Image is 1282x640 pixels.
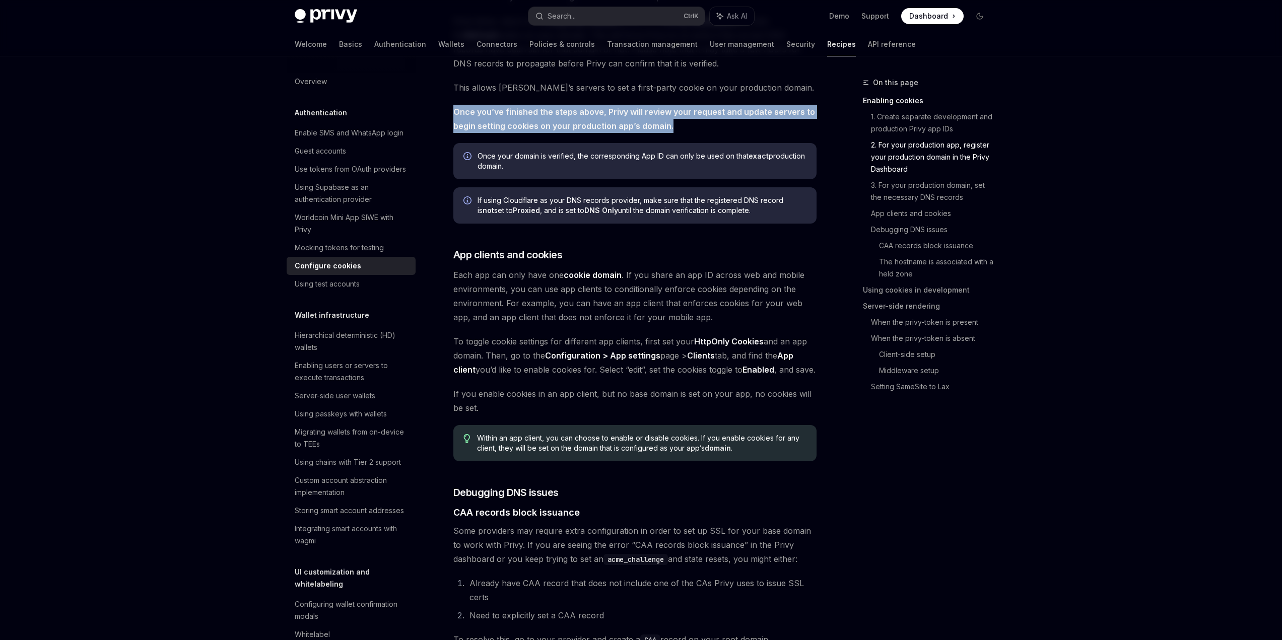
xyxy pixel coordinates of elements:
a: Configuring wallet confirmation modals [287,595,416,625]
div: Migrating wallets from on-device to TEEs [295,426,410,450]
a: Hierarchical deterministic (HD) wallets [287,326,416,357]
strong: cookie domain [564,270,622,280]
a: Support [861,11,889,21]
a: Custom account abstraction implementation [287,471,416,502]
button: Toggle dark mode [972,8,988,24]
a: Recipes [827,32,856,56]
div: Using chains with Tier 2 support [295,456,401,468]
a: Enable SMS and WhatsApp login [287,124,416,142]
strong: Configuration > App settings [545,350,660,361]
code: acme_challenge [603,554,668,565]
h5: Wallet infrastructure [295,309,369,321]
strong: Enabled [743,365,774,375]
div: Using Supabase as an authentication provider [295,181,410,205]
div: Worldcoin Mini App SIWE with Privy [295,211,410,236]
a: Overview [287,73,416,91]
a: 1. Create separate development and production Privy app IDs [871,109,996,137]
a: CAA records block issuance [879,238,996,254]
strong: domain [705,444,731,452]
a: Using cookies in development [863,282,996,298]
div: Hierarchical deterministic (HD) wallets [295,329,410,353]
strong: HttpOnly Cookies [694,336,764,346]
a: Authentication [374,32,426,56]
span: If you enable cookies in an app client, but no base domain is set on your app, no cookies will be... [453,387,817,415]
a: 3. For your production domain, set the necessary DNS records [871,177,996,205]
div: Storing smart account addresses [295,505,404,517]
a: Integrating smart accounts with wagmi [287,520,416,550]
a: Enabling cookies [863,93,996,109]
div: Configuring wallet confirmation modals [295,598,410,622]
strong: DNS Only [584,206,618,215]
a: Basics [339,32,362,56]
button: Ask AI [710,7,754,25]
a: Debugging DNS issues [871,222,996,238]
span: Within an app client, you can choose to enable or disable cookies. If you enable cookies for any ... [477,433,806,453]
span: CAA records block issuance [453,506,580,519]
div: Integrating smart accounts with wagmi [295,523,410,547]
a: Middleware setup [879,363,996,379]
strong: Proxied [513,206,540,215]
a: Dashboard [901,8,964,24]
a: Client-side setup [879,346,996,363]
a: Welcome [295,32,327,56]
div: Configure cookies [295,260,361,272]
span: This allows [PERSON_NAME]’s servers to set a first-party cookie on your production domain. [453,81,817,95]
a: Wallets [438,32,464,56]
span: On this page [873,77,918,89]
a: Mocking tokens for testing [287,239,416,257]
a: Storing smart account addresses [287,502,416,520]
a: Server-side user wallets [287,387,416,405]
strong: Clients [687,350,715,361]
div: Server-side user wallets [295,390,375,402]
h5: UI customization and whitelabeling [295,566,416,590]
span: App clients and cookies [453,248,563,262]
div: Using test accounts [295,278,360,290]
svg: Info [463,152,474,162]
a: Guest accounts [287,142,416,160]
span: Each app can only have one . If you share an app ID across web and mobile environments, you can u... [453,268,817,324]
li: Already have CAA record that does not include one of the CAs Privy uses to issue SSL certs [466,576,817,604]
a: When the privy-token is present [871,314,996,330]
span: Once your domain is verified, the corresponding App ID can only be used on that production domain. [478,151,806,171]
a: Using passkeys with wallets [287,405,416,423]
button: Search...CtrlK [528,7,705,25]
div: Custom account abstraction implementation [295,474,410,499]
a: Connectors [477,32,517,56]
span: Debugging DNS issues [453,485,559,500]
a: Migrating wallets from on-device to TEEs [287,423,416,453]
div: Mocking tokens for testing [295,242,384,254]
a: Security [786,32,815,56]
svg: Tip [463,434,470,443]
a: The hostname is associated with a held zone [879,254,996,282]
a: Enabling users or servers to execute transactions [287,357,416,387]
strong: exact [749,152,769,160]
a: Use tokens from OAuth providers [287,160,416,178]
h5: Authentication [295,107,347,119]
a: When the privy-token is absent [871,330,996,346]
a: Using test accounts [287,275,416,293]
div: Enabling users or servers to execute transactions [295,360,410,384]
a: Policies & controls [529,32,595,56]
div: Search... [548,10,576,22]
span: If using Cloudflare as your DNS records provider, make sure that the registered DNS record is set... [478,195,806,216]
span: Some providers may require extra configuration in order to set up SSL for your base domain to wor... [453,524,817,566]
a: Configure cookies [287,257,416,275]
span: Ctrl K [684,12,699,20]
a: 2. For your production app, register your production domain in the Privy Dashboard [871,137,996,177]
div: Enable SMS and WhatsApp login [295,127,403,139]
span: To toggle cookie settings for different app clients, first set your and an app domain. Then, go t... [453,334,817,377]
svg: Info [463,196,474,206]
a: Server-side rendering [863,298,996,314]
a: User management [710,32,774,56]
a: Worldcoin Mini App SIWE with Privy [287,208,416,239]
span: Ask AI [727,11,747,21]
li: Need to explicitly set a CAA record [466,608,817,622]
strong: not [483,206,494,215]
strong: Once you’ve finished the steps above, Privy will review your request and update servers to begin ... [453,107,815,131]
div: Using passkeys with wallets [295,408,387,420]
span: Dashboard [909,11,948,21]
img: dark logo [295,9,357,23]
a: Transaction management [607,32,698,56]
div: Overview [295,76,327,88]
a: API reference [868,32,916,56]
